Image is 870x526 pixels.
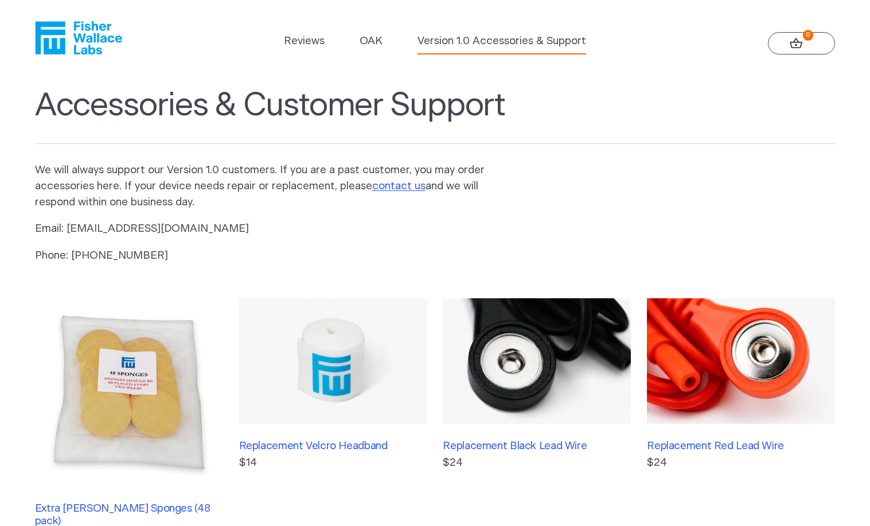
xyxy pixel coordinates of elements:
[418,33,586,49] a: Version 1.0 Accessories & Support
[443,455,631,471] p: $24
[803,30,814,41] strong: 0
[768,32,836,55] a: 0
[239,298,427,424] img: Replacement Velcro Headband
[372,181,426,192] a: contact us
[647,455,835,471] p: $24
[35,248,503,264] p: Phone: [PHONE_NUMBER]
[35,162,503,211] p: We will always support our Version 1.0 customers. If you are a past customer, you may order acces...
[443,298,631,424] img: Replacement Black Lead Wire
[239,440,427,453] h3: Replacement Velcro Headband
[647,298,835,424] img: Replacement Red Lead Wire
[35,87,836,144] h1: Accessories & Customer Support
[443,440,631,453] h3: Replacement Black Lead Wire
[35,21,122,54] a: Fisher Wallace
[35,298,223,486] img: Extra Fisher Wallace Sponges (48 pack)
[284,33,325,49] a: Reviews
[360,33,383,49] a: OAK
[239,455,427,471] p: $14
[647,440,835,453] h3: Replacement Red Lead Wire
[35,221,503,237] p: Email: [EMAIL_ADDRESS][DOMAIN_NAME]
